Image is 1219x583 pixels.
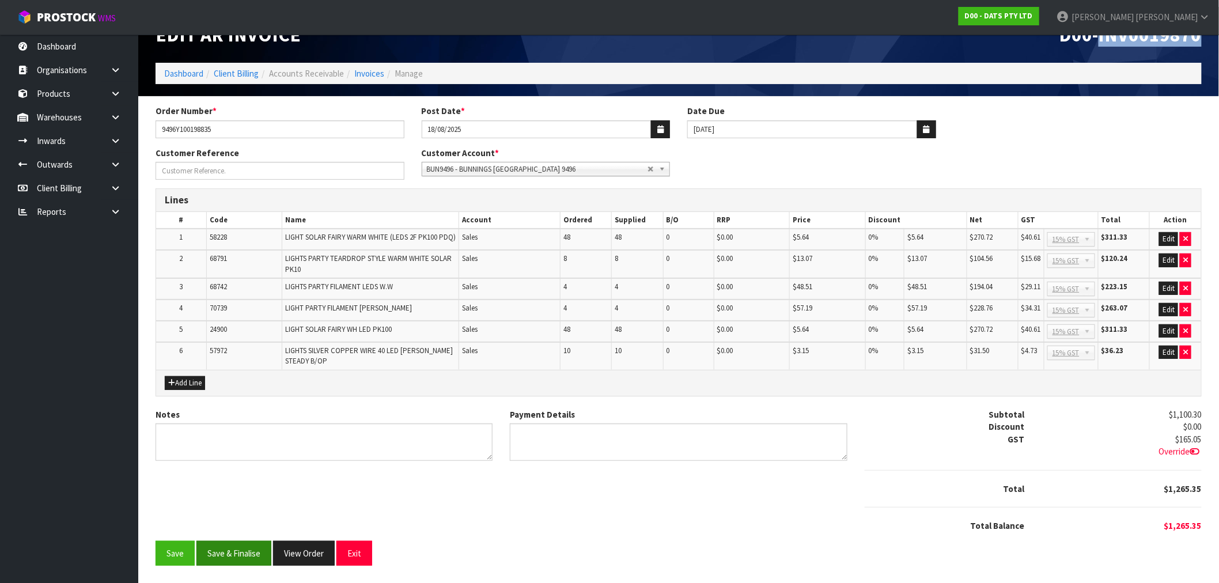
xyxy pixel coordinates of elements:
strong: D00 - DATS PTY LTD [965,11,1033,21]
span: 1 [179,232,183,242]
span: 10 [615,346,622,355]
span: $34.31 [1021,303,1041,313]
label: Date Due [687,105,725,117]
label: Notes [156,408,180,421]
span: 68791 [210,253,227,263]
span: $0.00 [717,324,733,334]
span: $228.76 [970,303,993,313]
span: 8 [615,253,618,263]
span: $104.56 [970,253,993,263]
span: $1,265.35 [1164,520,1202,531]
th: Net [967,212,1019,229]
span: BUN9496 - BUNNINGS [GEOGRAPHIC_DATA] 9496 [427,162,648,176]
span: 2 [179,253,183,263]
span: 0 [667,303,670,313]
input: Customer Reference. [156,162,404,180]
span: 48 [615,232,622,242]
span: $0.00 [717,282,733,291]
span: 48 [563,232,570,242]
th: Ordered [561,212,612,229]
span: $5.64 [907,232,923,242]
span: $48.51 [793,282,812,291]
span: 15% GST [1053,282,1080,296]
span: 8 [563,253,567,263]
span: 0 [667,346,670,355]
th: Account [459,212,561,229]
span: $0.00 [1184,421,1202,432]
span: Accounts Receivable [269,68,344,79]
strong: Subtotal [989,409,1024,420]
span: 15% GST [1053,304,1080,317]
span: 0% [869,324,879,334]
strong: $36.23 [1101,346,1124,355]
button: Edit [1159,303,1178,317]
span: $5.64 [907,324,923,334]
span: $4.73 [1021,346,1038,355]
span: $0.00 [717,303,733,313]
span: LIGHTS SILVER COPPER WIRE 40 LED [PERSON_NAME] STEADY B/OP [285,346,453,366]
img: cube-alt.png [17,10,32,24]
strong: $223.15 [1101,282,1128,291]
a: Client Billing [214,68,259,79]
span: 0 [667,282,670,291]
span: $270.72 [970,232,993,242]
strong: Total Balance [970,520,1024,531]
span: 6 [179,346,183,355]
th: B/O [663,212,714,229]
span: 0 [667,324,670,334]
span: 15% GST [1053,325,1080,339]
span: 57972 [210,346,227,355]
span: 0% [869,346,879,355]
span: 0% [869,253,879,263]
span: 70739 [210,303,227,313]
label: Customer Account [422,147,499,159]
span: LIGHT SOLAR FAIRY WH LED PK100 [285,324,392,334]
span: 15% GST [1053,233,1080,247]
th: Name [282,212,459,229]
span: 5 [179,324,183,334]
strong: $120.24 [1101,253,1128,263]
span: $40.61 [1021,324,1041,334]
button: Edit [1159,324,1178,338]
input: Post Date [422,120,652,138]
input: Date Due [687,120,918,138]
th: Action [1149,212,1201,229]
button: Add Line [165,376,205,390]
span: 4 [615,303,618,313]
h3: Lines [165,195,1192,206]
span: $40.61 [1021,232,1041,242]
span: $3.15 [793,346,809,355]
span: 3 [179,282,183,291]
span: 10 [563,346,570,355]
span: Sales [462,303,478,313]
th: RRP [714,212,789,229]
span: 0% [869,303,879,313]
span: $5.64 [793,232,809,242]
span: LIGHTS PARTY TEARDROP STYLE WARM WHITE SOLAR PK10 [285,253,452,274]
th: Supplied [612,212,663,229]
span: 48 [563,324,570,334]
a: D00 - DATS PTY LTD [959,7,1039,25]
span: 15% GST [1053,346,1080,360]
span: Override [1159,446,1202,457]
span: $57.19 [793,303,812,313]
span: $57.19 [907,303,927,313]
button: Save & Finalise [196,541,271,566]
span: $1,265.35 [1164,483,1202,494]
span: $29.11 [1021,282,1041,291]
span: $48.51 [907,282,927,291]
strong: Total [1003,483,1024,494]
th: Code [206,212,282,229]
span: $3.15 [907,346,923,355]
span: 0 [667,232,670,242]
span: 24900 [210,324,227,334]
span: $0.00 [717,253,733,263]
strong: $311.33 [1101,232,1128,242]
th: GST [1018,212,1098,229]
span: Sales [462,282,478,291]
span: $15.68 [1021,253,1041,263]
span: Sales [462,346,478,355]
span: $0.00 [717,346,733,355]
span: $270.72 [970,324,993,334]
label: Post Date [422,105,465,117]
